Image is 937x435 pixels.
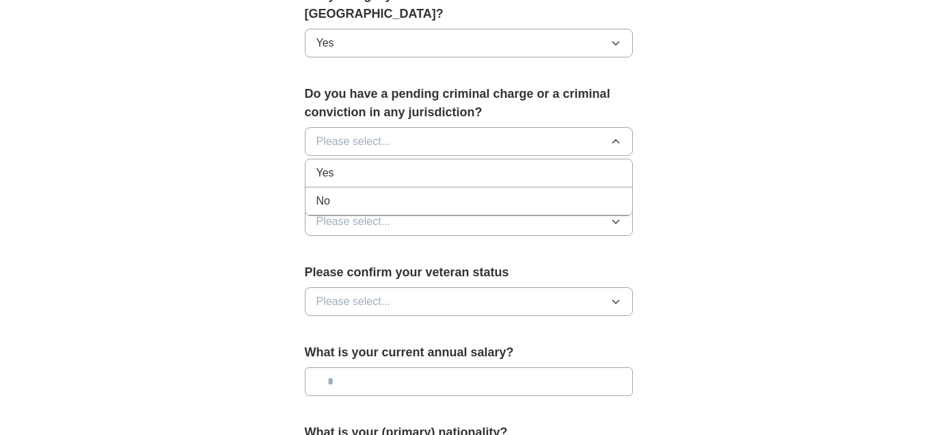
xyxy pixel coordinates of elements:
[305,207,633,236] button: Please select...
[316,133,391,150] span: Please select...
[316,293,391,310] span: Please select...
[305,85,633,122] label: Do you have a pending criminal charge or a criminal conviction in any jurisdiction?
[305,287,633,316] button: Please select...
[305,263,633,282] label: Please confirm your veteran status
[305,127,633,156] button: Please select...
[316,193,330,209] span: No
[316,35,334,51] span: Yes
[316,165,334,181] span: Yes
[305,29,633,57] button: Yes
[316,213,391,230] span: Please select...
[305,343,633,362] label: What is your current annual salary?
